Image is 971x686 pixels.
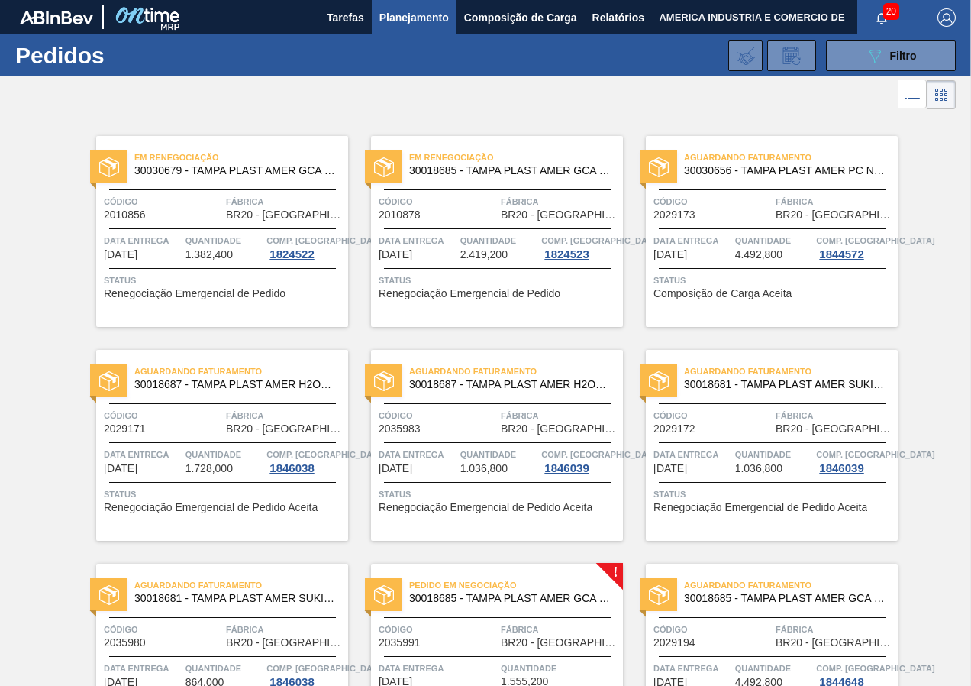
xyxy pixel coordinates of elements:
span: 30030679 - TAMPA PLAST AMER GCA ZERO NIV24 [134,165,336,176]
span: Data entrega [653,661,731,676]
span: 1.036,800 [460,463,508,474]
span: Aguardando Faturamento [684,364,898,379]
span: Código [653,408,772,423]
span: 01/10/2025 [379,463,412,474]
span: Comp. Carga [816,447,934,462]
span: Composição de Carga [464,8,577,27]
a: Comp. [GEOGRAPHIC_DATA]1824522 [266,233,344,260]
span: Quantidade [460,447,538,462]
span: Comp. Carga [266,233,385,248]
img: status [649,585,669,605]
span: Código [104,408,222,423]
span: Planejamento [379,8,449,27]
span: Status [379,273,619,288]
span: BR20 - Sapucaia [776,209,894,221]
span: 30030656 - TAMPA PLAST AMER PC NIV24 [684,165,886,176]
a: statusAguardando Faturamento30018687 - TAMPA PLAST AMER H2OH LIMAO S/LINERCódigo2035983FábricaBR2... [348,350,623,541]
span: Código [104,622,222,637]
span: Comp. Carga [266,661,385,676]
a: statusAguardando Faturamento30018681 - TAMPA PLAST AMER SUKITA S/LINERCódigo2029172FábricaBR20 - ... [623,350,898,541]
a: statusEm renegociação30030679 - TAMPA PLAST AMER GCA ZERO NIV24Código2010856FábricaBR20 - [GEOGRA... [73,136,348,327]
span: 2029172 [653,423,695,435]
img: status [649,157,669,177]
img: status [374,371,394,391]
span: 2.419,200 [460,249,508,260]
span: 2035980 [104,637,146,649]
span: 2035983 [379,423,421,435]
img: status [374,157,394,177]
span: 2010878 [379,209,421,221]
span: Em renegociação [134,150,348,165]
span: 4.492,800 [735,249,782,260]
img: TNhmsLtSVTkK8tSr43FrP2fwEKptu5GPRR3wAAAABJRU5ErkJggg== [20,11,93,24]
img: Logout [937,8,956,27]
span: Código [379,408,497,423]
span: Composição de Carga Aceita [653,288,792,299]
span: Status [653,273,894,288]
span: Comp. Carga [541,233,660,248]
span: Data entrega [379,447,456,462]
span: 2010856 [104,209,146,221]
span: Comp. Carga [266,447,385,462]
a: Comp. [GEOGRAPHIC_DATA]1846039 [816,447,894,474]
span: 30018685 - TAMPA PLAST AMER GCA S/LINER [409,165,611,176]
span: Fábrica [501,194,619,209]
a: Comp. [GEOGRAPHIC_DATA]1846039 [541,447,619,474]
span: Data entrega [104,447,182,462]
span: Fábrica [776,408,894,423]
span: Quantidade [735,661,813,676]
span: Tarefas [327,8,364,27]
span: 30018687 - TAMPA PLAST AMER H2OH LIMAO S/LINER [409,379,611,390]
span: Data entrega [379,233,456,248]
span: BR20 - Sapucaia [776,637,894,649]
span: Fábrica [501,408,619,423]
span: Aguardando Faturamento [134,578,348,593]
span: Comp. Carga [816,233,934,248]
span: Quantidade [735,447,813,462]
span: 2029194 [653,637,695,649]
span: Fábrica [501,622,619,637]
span: Quantidade [501,661,619,676]
span: 01/10/2025 [104,463,137,474]
span: 20 [883,3,899,20]
span: BR20 - Sapucaia [226,423,344,435]
span: Status [653,487,894,502]
span: Fábrica [226,408,344,423]
span: Fábrica [776,622,894,637]
span: 01/10/2025 [653,463,687,474]
span: Data entrega [379,661,497,676]
div: Visão em Lista [898,80,927,109]
a: Comp. [GEOGRAPHIC_DATA]1844572 [816,233,894,260]
img: status [99,585,119,605]
span: Aguardando Faturamento [134,364,348,379]
span: Fábrica [226,194,344,209]
span: Código [379,622,497,637]
div: Visão em Cards [927,80,956,109]
span: 12/09/2025 [379,249,412,260]
span: 1.036,800 [735,463,782,474]
span: 30/09/2025 [653,249,687,260]
a: statusAguardando Faturamento30030656 - TAMPA PLAST AMER PC NIV24Código2029173FábricaBR20 - [GEOGR... [623,136,898,327]
span: Pedido em Negociação [409,578,623,593]
span: Quantidade [460,233,538,248]
span: Aguardando Faturamento [684,578,898,593]
span: BR20 - Sapucaia [501,423,619,435]
span: 1.728,000 [185,463,233,474]
span: BR20 - Sapucaia [501,637,619,649]
span: Comp. Carga [541,447,660,462]
span: Renegociação Emergencial de Pedido [379,288,560,299]
span: Código [653,194,772,209]
span: 30018687 - TAMPA PLAST AMER H2OH LIMAO S/LINER [134,379,336,390]
div: 1844572 [816,248,866,260]
h1: Pedidos [15,47,226,64]
a: statusAguardando Faturamento30018687 - TAMPA PLAST AMER H2OH LIMAO S/LINERCódigo2029171FábricaBR2... [73,350,348,541]
span: Data entrega [104,233,182,248]
span: 30018681 - TAMPA PLAST AMER SUKITA S/LINER [684,379,886,390]
span: Renegociação Emergencial de Pedido Aceita [653,502,867,513]
span: Renegociação Emergencial de Pedido Aceita [379,502,592,513]
img: status [99,157,119,177]
div: 1824522 [266,248,317,260]
span: Filtro [890,50,917,62]
button: Filtro [826,40,956,71]
span: BR20 - Sapucaia [501,209,619,221]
